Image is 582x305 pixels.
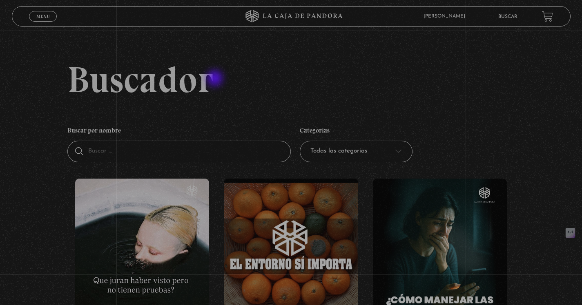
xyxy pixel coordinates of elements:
[33,21,53,27] span: Cerrar
[300,122,413,141] h4: Categorías
[36,14,50,19] span: Menu
[498,14,517,19] a: Buscar
[67,61,570,98] h2: Buscador
[419,14,473,19] span: [PERSON_NAME]
[67,122,291,141] h4: Buscar por nombre
[542,11,553,22] a: View your shopping cart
